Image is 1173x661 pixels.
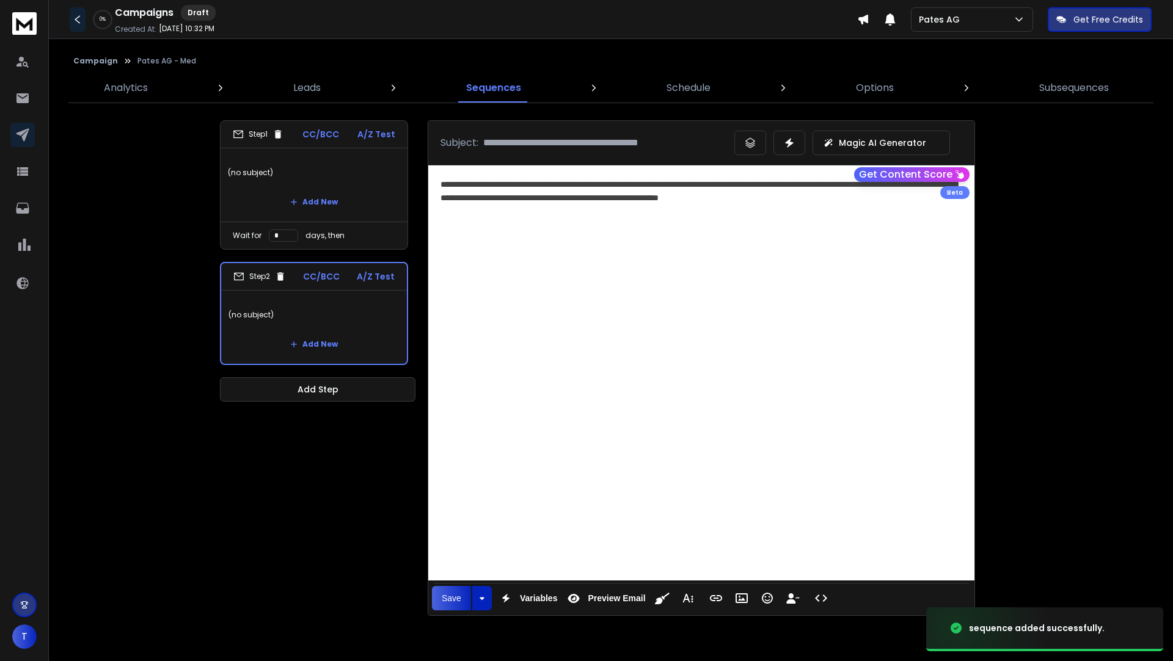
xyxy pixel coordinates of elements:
[302,128,339,140] p: CC/BCC
[303,270,340,283] p: CC/BCC
[12,624,37,649] button: T
[137,56,196,66] p: Pates AG - Med
[280,190,348,214] button: Add New
[562,586,648,610] button: Preview Email
[220,120,408,250] li: Step1CC/BCCA/Z Test(no subject)Add NewWait fordays, then
[104,81,148,95] p: Analytics
[809,586,833,610] button: Code View
[432,586,471,610] button: Save
[1073,13,1143,26] p: Get Free Credits
[781,586,805,610] button: Insert Unsubscribe Link
[466,81,521,95] p: Sequences
[494,586,560,610] button: Variables
[12,12,37,35] img: logo
[919,13,965,26] p: Pates AG
[228,156,400,190] p: (no subject)
[839,137,926,149] p: Magic AI Generator
[357,128,395,140] p: A/Z Test
[305,231,345,240] p: days, then
[517,593,560,604] span: Variables
[115,24,156,34] p: Created At:
[440,135,478,150] p: Subject:
[228,298,400,332] p: (no subject)
[813,131,950,155] button: Magic AI Generator
[286,73,328,103] a: Leads
[233,271,286,282] div: Step 2
[856,81,894,95] p: Options
[849,73,901,103] a: Options
[220,377,415,402] button: Add Step
[357,270,395,283] p: A/Z Test
[115,5,174,20] h1: Campaigns
[969,622,1105,634] div: sequence added successfully.
[280,332,348,356] button: Add New
[1032,73,1116,103] a: Subsequences
[854,167,970,182] button: Get Content Score
[704,586,728,610] button: Insert Link (⌘K)
[940,186,970,199] div: Beta
[730,586,753,610] button: Insert Image (⌘P)
[293,81,321,95] p: Leads
[233,231,261,240] p: Wait for
[756,586,779,610] button: Emoticons
[159,24,214,34] p: [DATE] 10:32 PM
[220,262,408,365] li: Step2CC/BCCA/Z Test(no subject)Add New
[100,16,106,23] p: 0 %
[97,73,155,103] a: Analytics
[585,593,648,604] span: Preview Email
[459,73,528,103] a: Sequences
[676,586,700,610] button: More Text
[73,56,118,66] button: Campaign
[1048,7,1152,32] button: Get Free Credits
[233,129,283,140] div: Step 1
[1039,81,1109,95] p: Subsequences
[667,81,711,95] p: Schedule
[181,5,216,21] div: Draft
[651,586,674,610] button: Clean HTML
[659,73,718,103] a: Schedule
